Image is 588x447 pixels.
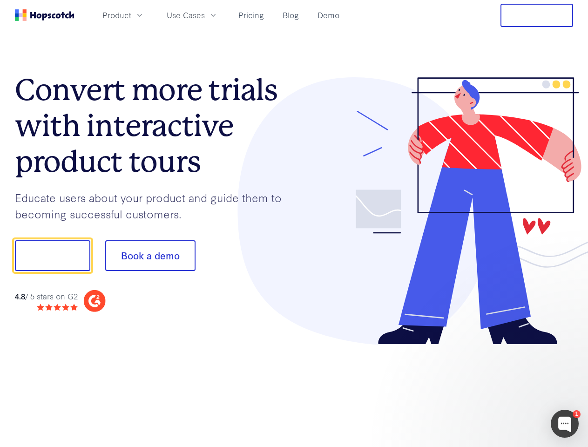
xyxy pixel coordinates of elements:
a: Blog [279,7,303,23]
strong: 4.8 [15,291,25,301]
button: Use Cases [161,7,223,23]
span: Product [102,9,131,21]
div: / 5 stars on G2 [15,291,78,302]
button: Product [97,7,150,23]
p: Educate users about your product and guide them to becoming successful customers. [15,190,294,222]
h1: Convert more trials with interactive product tours [15,72,294,179]
a: Demo [314,7,343,23]
button: Show me! [15,240,90,271]
a: Home [15,9,74,21]
span: Use Cases [167,9,205,21]
button: Book a demo [105,240,196,271]
button: Free Trial [500,4,573,27]
div: 1 [573,410,581,418]
a: Pricing [235,7,268,23]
